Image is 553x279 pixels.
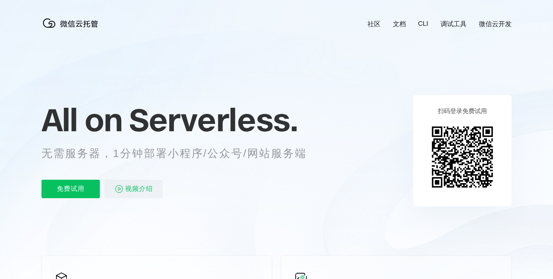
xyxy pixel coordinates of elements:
[41,15,103,31] img: 微信云托管
[438,107,487,115] p: 扫码登录免费试用
[368,20,381,28] a: 社区
[41,100,122,139] span: All on
[393,20,406,28] a: 文档
[479,20,512,28] a: 微信云开发
[41,25,103,32] a: 微信云托管
[129,100,298,139] span: Serverless.
[418,20,428,28] a: CLI
[440,20,467,28] a: 调试工具
[114,184,124,194] img: video_play.svg
[41,146,321,161] p: 无需服务器，1分钟部署小程序/公众号/网站服务端
[41,180,100,198] p: 免费试用
[125,180,153,198] span: 视频介绍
